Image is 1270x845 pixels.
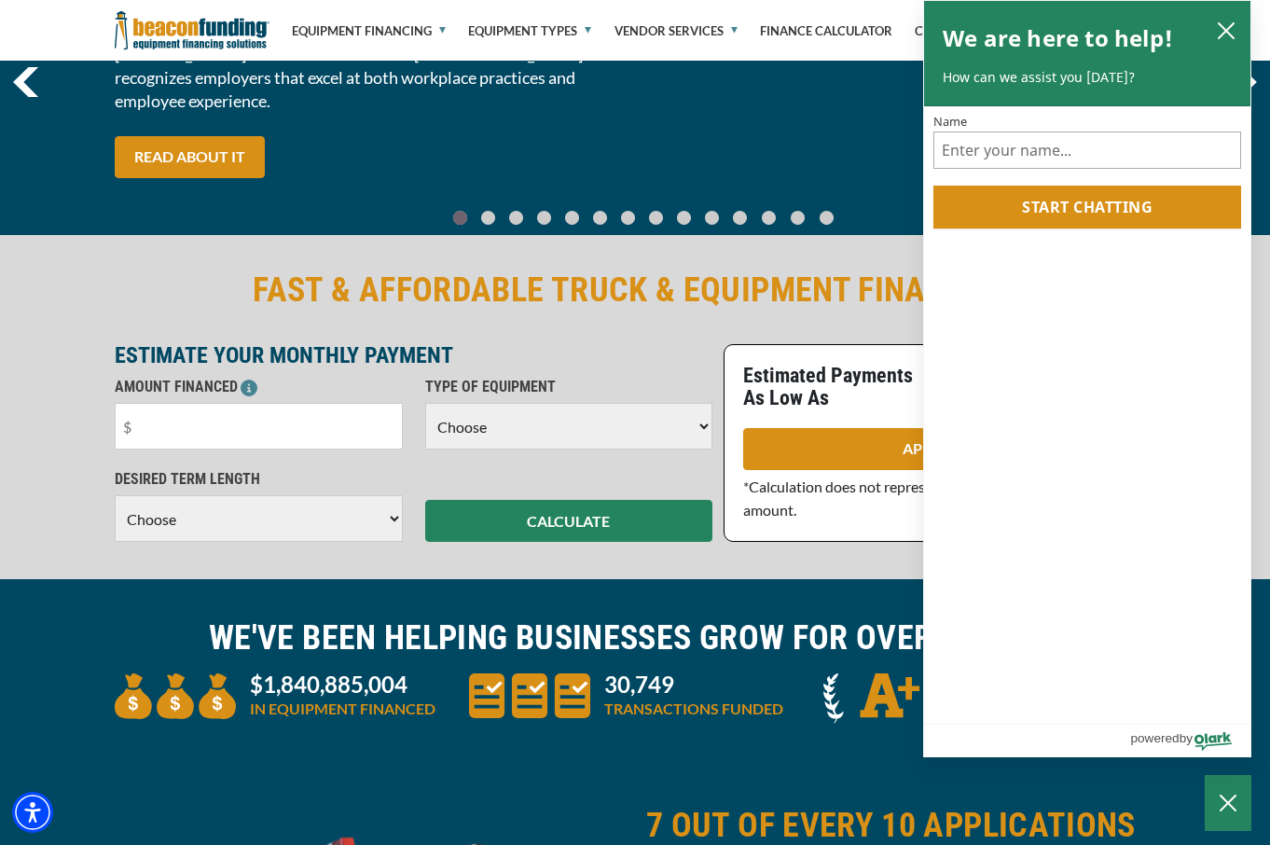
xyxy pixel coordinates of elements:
[604,673,783,696] p: 30,749
[532,210,555,226] a: Go To Slide 3
[933,132,1241,169] input: Name
[115,376,403,398] p: AMOUNT FINANCED
[250,698,435,720] p: IN EQUIPMENT FINANCED
[588,210,611,226] a: Go To Slide 5
[1205,775,1251,831] button: Close Chatbox
[115,403,403,450] input: $
[1130,727,1179,750] span: powered
[425,376,713,398] p: TYPE OF EQUIPMENT
[13,67,38,97] a: previous
[743,365,934,409] p: Estimated Payments As Low As
[672,210,695,226] a: Go To Slide 8
[943,68,1232,87] p: How can we assist you [DATE]?
[115,673,236,719] img: three money bags to convey large amount of equipment financed
[743,428,1147,470] a: APPLY NOW
[933,116,1241,128] label: Name
[604,698,783,720] p: TRANSACTIONS FUNDED
[943,20,1173,57] h2: We are here to help!
[13,67,38,97] img: Left Navigator
[425,500,713,542] button: CALCULATE
[700,210,723,226] a: Go To Slide 9
[115,136,265,178] a: READ ABOUT IT
[12,792,53,833] div: Accessibility Menu
[115,468,403,491] p: DESIRED TERM LENGTH
[1211,17,1241,43] button: close chatbox
[644,210,667,226] a: Go To Slide 7
[743,478,1110,519] span: *Calculation does not represent an approval or exact loan amount.
[786,210,809,226] a: Go To Slide 12
[1130,725,1250,756] a: Powered by Olark
[449,210,471,226] a: Go To Slide 0
[728,210,752,226] a: Go To Slide 10
[469,673,590,718] img: three document icons to convery large amount of transactions funded
[115,344,712,367] p: ESTIMATE YOUR MONTHLY PAYMENT
[250,673,435,696] p: $1,840,885,004
[823,673,945,724] img: A + icon
[933,186,1241,229] button: Start chatting
[560,210,583,226] a: Go To Slide 4
[1180,727,1193,750] span: by
[115,269,1155,312] h2: FAST & AFFORDABLE TRUCK & EQUIPMENT FINANCING
[476,210,499,226] a: Go To Slide 1
[757,210,780,226] a: Go To Slide 11
[115,616,1155,659] h2: WE'VE BEEN HELPING BUSINESSES GROW FOR OVER YEARS
[504,210,527,226] a: Go To Slide 2
[115,43,624,113] span: [PERSON_NAME] Best Places to Work in [GEOGRAPHIC_DATA] recognizes employers that excel at both wo...
[815,210,838,226] a: Go To Slide 13
[616,210,639,226] a: Go To Slide 6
